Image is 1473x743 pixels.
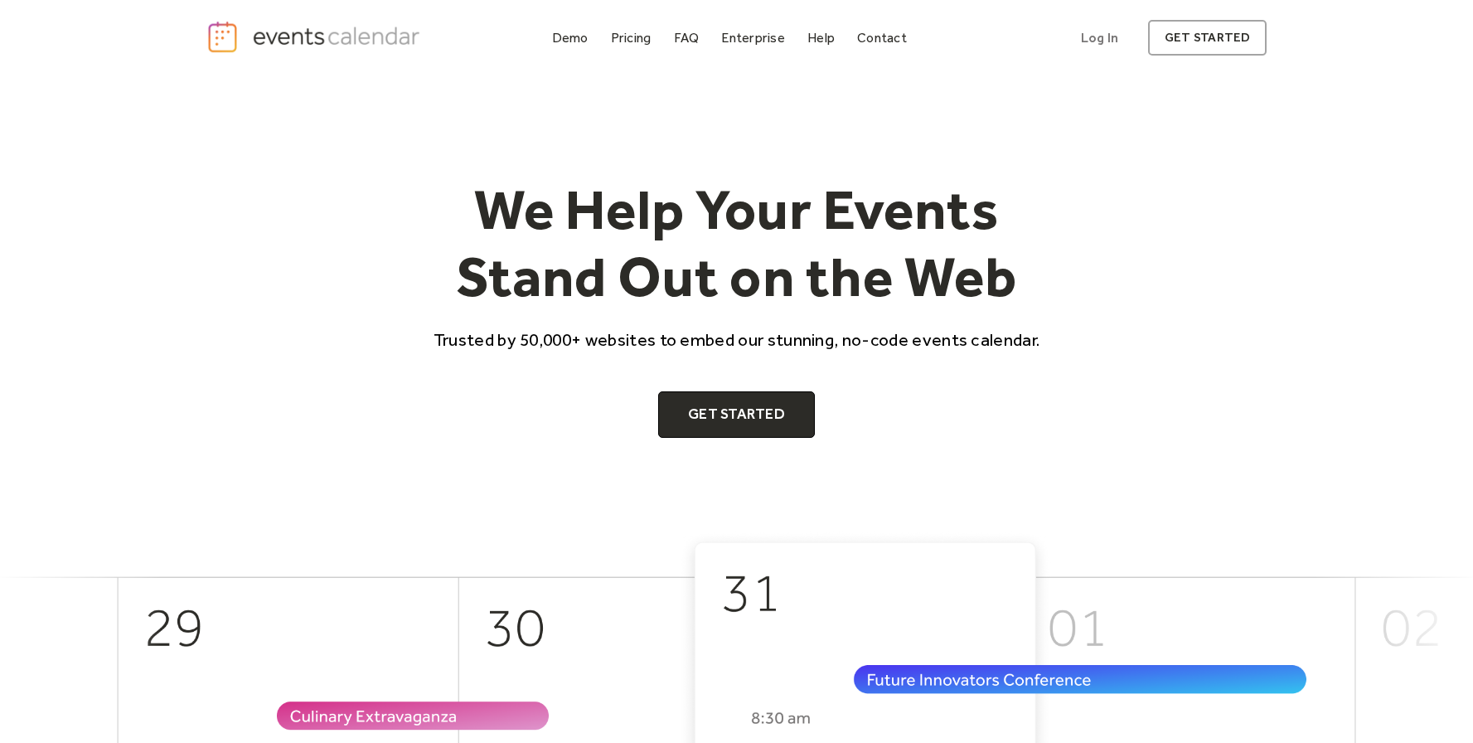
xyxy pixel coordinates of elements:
div: Contact [857,33,907,42]
a: Demo [545,27,595,49]
a: Get Started [658,391,815,438]
a: Help [801,27,841,49]
h1: We Help Your Events Stand Out on the Web [419,176,1055,311]
div: Help [807,33,835,42]
a: Pricing [604,27,658,49]
a: get started [1148,20,1267,56]
p: Trusted by 50,000+ websites to embed our stunning, no-code events calendar. [419,328,1055,352]
div: Demo [552,33,589,42]
div: Pricing [611,33,652,42]
a: Enterprise [715,27,791,49]
div: FAQ [674,33,700,42]
a: home [206,20,425,54]
a: Log In [1064,20,1135,56]
a: Contact [850,27,913,49]
div: Enterprise [721,33,784,42]
a: FAQ [667,27,706,49]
